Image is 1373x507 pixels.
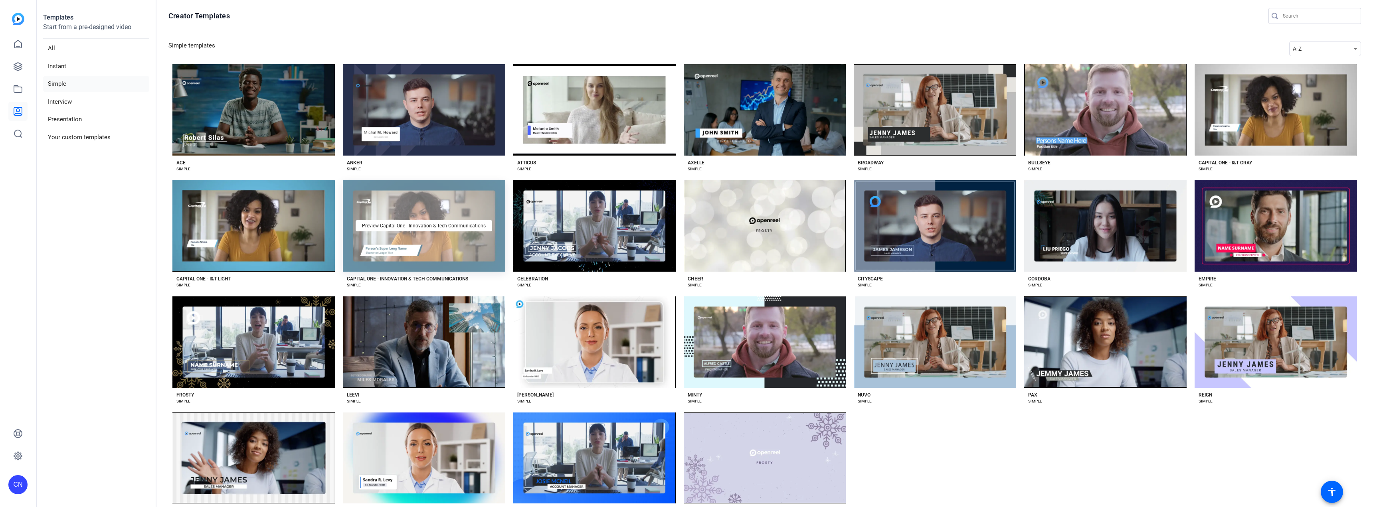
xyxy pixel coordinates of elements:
[1195,296,1357,388] button: Template image
[172,412,335,504] button: Template image
[1293,45,1302,52] span: A-Z
[1199,282,1213,288] div: SIMPLE
[1028,282,1042,288] div: SIMPLE
[517,282,531,288] div: SIMPLE
[347,276,468,282] div: CAPITAL ONE - INNOVATION & TECH COMMUNICATIONS
[858,166,872,172] div: SIMPLE
[684,64,846,156] button: Template image
[362,223,486,228] span: Preview Capital One - Innovation & Tech Communications
[854,64,1016,156] button: Template image
[513,412,676,504] button: Template image
[343,180,505,272] button: Template imagePreview Capital One - Innovation & Tech Communications
[688,392,702,398] div: MINTY
[1024,296,1187,388] button: Template image
[43,76,149,92] li: Simple
[347,398,361,404] div: SIMPLE
[1028,398,1042,404] div: SIMPLE
[172,64,335,156] button: Template image
[1199,166,1213,172] div: SIMPLE
[43,40,149,57] li: All
[688,282,702,288] div: SIMPLE
[43,22,149,39] p: Start from a pre-designed video
[858,282,872,288] div: SIMPLE
[684,412,846,504] button: Template image
[176,276,231,282] div: CAPITAL ONE - I&T LIGHT
[1195,64,1357,156] button: Template image
[1283,11,1355,21] input: Search
[43,58,149,75] li: Instant
[688,276,703,282] div: CHEER
[8,475,28,494] div: CN
[517,398,531,404] div: SIMPLE
[1199,398,1213,404] div: SIMPLE
[347,160,362,166] div: ANKER
[1199,392,1212,398] div: REIGN
[688,166,702,172] div: SIMPLE
[513,296,676,388] button: Template image
[513,180,676,272] button: Template image
[347,166,361,172] div: SIMPLE
[43,129,149,146] li: Your custom templates
[688,398,702,404] div: SIMPLE
[43,111,149,128] li: Presentation
[43,14,73,21] strong: Templates
[1028,166,1042,172] div: SIMPLE
[517,166,531,172] div: SIMPLE
[858,392,870,398] div: NUVO
[1024,180,1187,272] button: Template image
[517,276,548,282] div: CELEBRATION
[517,392,554,398] div: [PERSON_NAME]
[176,282,190,288] div: SIMPLE
[1028,276,1051,282] div: CORDOBA
[347,282,361,288] div: SIMPLE
[684,180,846,272] button: Template image
[343,296,505,388] button: Template image
[176,392,194,398] div: FROSTY
[343,412,505,504] button: Template image
[854,180,1016,272] button: Template image
[168,41,215,56] h3: Simple templates
[168,11,230,21] h1: Creator Templates
[176,398,190,404] div: SIMPLE
[347,392,359,398] div: LEEVI
[1195,180,1357,272] button: Template image
[176,160,186,166] div: ACE
[854,296,1016,388] button: Template image
[858,276,883,282] div: CITYSCAPE
[1024,64,1187,156] button: Template image
[43,94,149,110] li: Interview
[688,160,704,166] div: AXELLE
[684,296,846,388] button: Template image
[517,160,536,166] div: ATTICUS
[1028,160,1051,166] div: BULLSEYE
[172,180,335,272] button: Template image
[1199,276,1216,282] div: EMPIRE
[1327,487,1337,497] mat-icon: accessibility
[343,64,505,156] button: Template image
[172,296,335,388] button: Template image
[858,398,872,404] div: SIMPLE
[176,166,190,172] div: SIMPLE
[12,13,24,25] img: blue-gradient.svg
[858,160,884,166] div: BROADWAY
[513,64,676,156] button: Template image
[1199,160,1252,166] div: CAPITAL ONE - I&T GRAY
[1028,392,1037,398] div: PAX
